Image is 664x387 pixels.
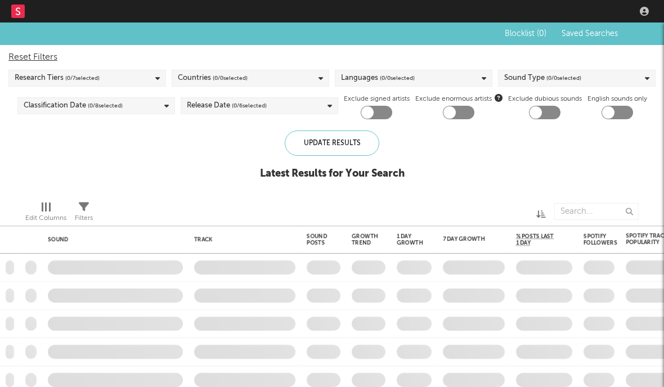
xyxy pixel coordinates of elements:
div: Edit Columns [25,197,66,230]
span: ( 0 / 6 selected) [232,99,267,112]
div: Sound Type [504,71,581,85]
label: English sounds only [587,92,647,106]
div: Spotify Followers [584,233,617,246]
div: Release Date [187,99,267,112]
div: Filters [75,197,93,230]
span: ( 0 ) [537,30,546,38]
div: Track [194,236,290,243]
div: Growth Trend [352,233,380,246]
div: Reset Filters [8,51,656,64]
div: 1 Day Growth [397,233,423,246]
button: Exclude enormous artists [495,92,503,103]
div: Latest Results for Your Search [260,167,405,181]
div: Classification Date [24,99,123,112]
button: Saved Searches [558,29,620,38]
span: % Posts Last 1 Day [516,233,555,246]
span: ( 0 / 0 selected) [380,71,415,85]
label: Exclude signed artists [344,92,410,106]
span: Blocklist [505,30,546,38]
div: Sound [48,236,177,243]
span: Saved Searches [562,30,620,38]
div: Edit Columns [25,211,66,225]
span: ( 0 / 7 selected) [65,71,100,85]
div: Sound Posts [307,233,327,246]
div: Filters [75,211,93,225]
input: Search... [554,203,639,220]
div: Research Tiers [15,71,100,85]
div: 7 Day Growth [443,236,488,242]
div: Languages [341,71,415,85]
span: ( 0 / 8 selected) [88,99,123,112]
div: Update Results [285,130,379,156]
label: Exclude dubious sounds [508,92,582,106]
span: Exclude enormous artists [415,92,503,106]
span: ( 0 / 0 selected) [213,71,248,85]
div: Countries [178,71,248,85]
span: ( 0 / 0 selected) [546,71,581,85]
